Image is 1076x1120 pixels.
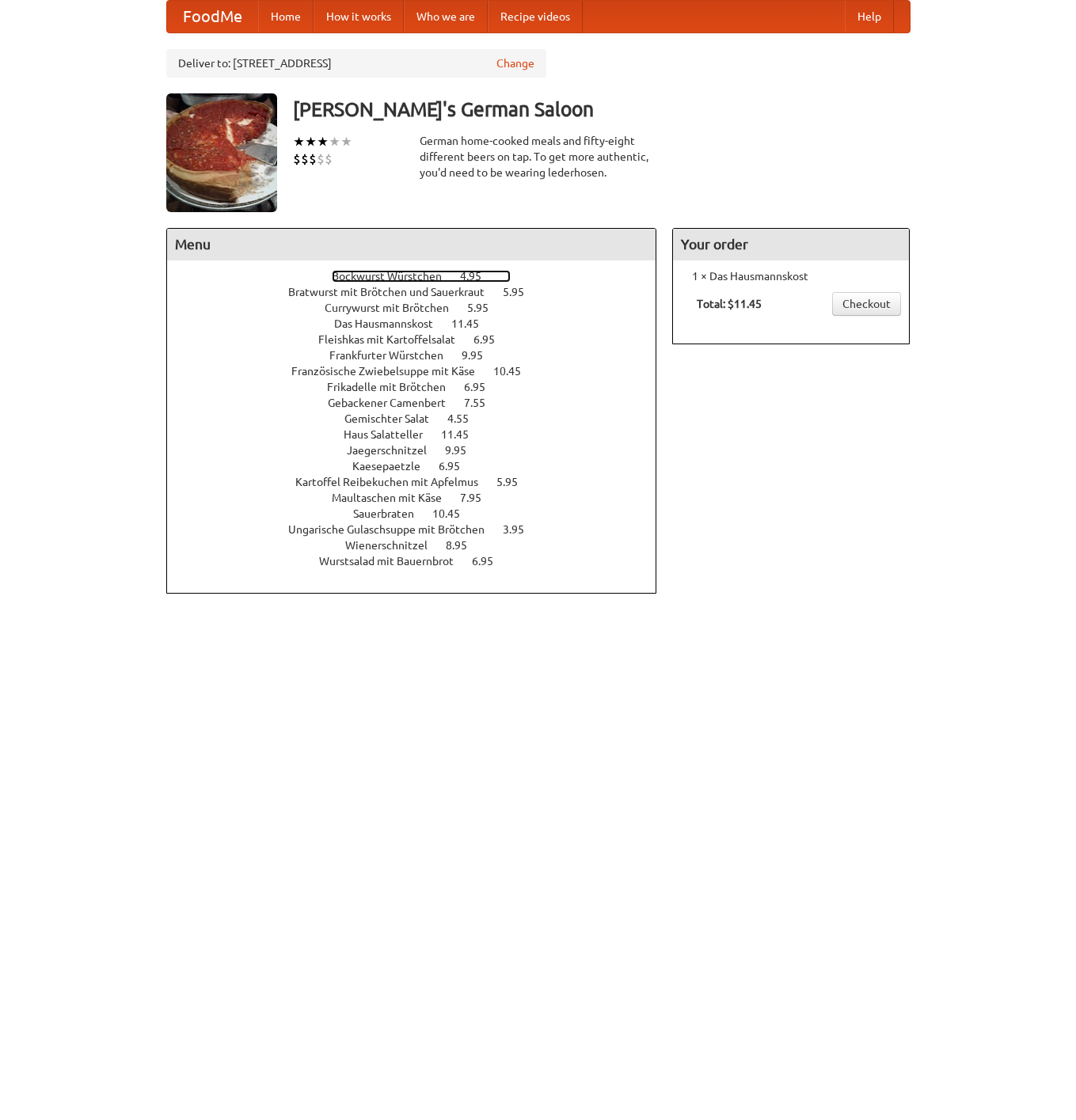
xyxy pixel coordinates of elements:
[347,444,496,457] a: Jaegerschnitzel 9.95
[353,507,430,520] span: Sauerbraten
[291,365,491,378] span: Französische Zwiebelsuppe mit Käse
[344,412,498,425] a: Gemischter Salat 4.55
[327,381,515,393] a: Frikadelle mit Brötchen 6.95
[318,333,471,346] span: Fleishkas mit Kartoffelsalat
[329,349,459,362] span: Frankfurter Würstchen
[166,93,277,212] img: angular.jpg
[332,492,511,504] a: Maultaschen mit Käse 7.95
[447,412,485,425] span: 4.55
[832,292,901,316] a: Checkout
[445,444,482,457] span: 9.95
[344,428,439,441] span: Haus Salatteller
[473,333,511,346] span: 6.95
[319,555,523,568] a: Wurstsalad mit Bauernbrot 6.95
[314,1,404,32] a: How it works
[464,381,501,393] span: 6.95
[317,133,329,150] li: ★
[325,302,518,314] a: Currywurst mit Brötchen 5.95
[325,150,333,168] li: $
[329,133,340,150] li: ★
[420,133,657,180] div: German home-cooked meals and fifty-eight different beers on tap. To get more authentic, you'd nee...
[328,397,515,409] a: Gebackener Camenbert 7.55
[166,49,546,78] div: Deliver to: [STREET_ADDRESS]
[334,317,508,330] a: Das Hausmannskost 11.45
[332,270,511,283] a: Bockwurst Würstchen 4.95
[327,381,462,393] span: Frikadelle mit Brötchen
[673,229,909,260] h4: Your order
[305,133,317,150] li: ★
[344,412,445,425] span: Gemischter Salat
[404,1,488,32] a: Who we are
[464,397,501,409] span: 7.55
[288,523,553,536] a: Ungarische Gulaschsuppe mit Brötchen 3.95
[328,397,462,409] span: Gebackener Camenbert
[467,302,504,314] span: 5.95
[460,492,497,504] span: 7.95
[681,268,901,284] li: 1 × Das Hausmannskost
[493,365,537,378] span: 10.45
[301,150,309,168] li: $
[258,1,314,32] a: Home
[309,150,317,168] li: $
[345,539,496,552] a: Wienerschnitzel 8.95
[288,523,500,536] span: Ungarische Gulaschsuppe mit Brötchen
[845,1,894,32] a: Help
[295,476,494,488] span: Kartoffel Reibekuchen mit Apfelmus
[291,365,550,378] a: Französische Zwiebelsuppe mit Käse 10.45
[293,133,305,150] li: ★
[460,270,497,283] span: 4.95
[451,317,495,330] span: 11.45
[167,229,656,260] h4: Menu
[441,428,485,441] span: 11.45
[697,298,762,310] b: Total: $11.45
[332,270,458,283] span: Bockwurst Würstchen
[446,539,483,552] span: 8.95
[319,555,470,568] span: Wurstsalad mit Bauernbrot
[352,460,436,473] span: Kaesepaetzle
[293,93,911,125] h3: [PERSON_NAME]'s German Saloon
[496,55,534,71] a: Change
[288,286,500,298] span: Bratwurst mit Brötchen und Sauerkraut
[347,444,443,457] span: Jaegerschnitzel
[432,507,476,520] span: 10.45
[293,150,301,168] li: $
[352,460,489,473] a: Kaesepaetzle 6.95
[353,507,489,520] a: Sauerbraten 10.45
[503,523,540,536] span: 3.95
[317,150,325,168] li: $
[332,492,458,504] span: Maultaschen mit Käse
[344,428,498,441] a: Haus Salatteller 11.45
[503,286,540,298] span: 5.95
[345,539,443,552] span: Wienerschnitzel
[325,302,465,314] span: Currywurst mit Brötchen
[488,1,583,32] a: Recipe videos
[496,476,534,488] span: 5.95
[318,333,524,346] a: Fleishkas mit Kartoffelsalat 6.95
[288,286,553,298] a: Bratwurst mit Brötchen und Sauerkraut 5.95
[472,555,509,568] span: 6.95
[439,460,476,473] span: 6.95
[329,349,512,362] a: Frankfurter Würstchen 9.95
[167,1,258,32] a: FoodMe
[462,349,499,362] span: 9.95
[295,476,547,488] a: Kartoffel Reibekuchen mit Apfelmus 5.95
[334,317,449,330] span: Das Hausmannskost
[340,133,352,150] li: ★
